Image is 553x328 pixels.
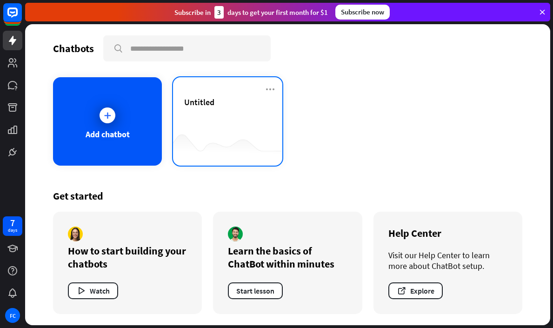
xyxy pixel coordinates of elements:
button: Open LiveChat chat widget [7,4,35,32]
a: 7 days [3,216,22,236]
div: Subscribe now [335,5,390,20]
span: Untitled [184,97,214,107]
div: Add chatbot [86,129,130,140]
img: author [68,227,83,241]
div: Learn the basics of ChatBot within minutes [228,244,347,270]
div: Visit our Help Center to learn more about ChatBot setup. [388,250,507,271]
div: 7 [10,219,15,227]
div: FC [5,308,20,323]
img: author [228,227,243,241]
div: 3 [214,6,224,19]
div: Chatbots [53,42,94,55]
div: How to start building your chatbots [68,244,187,270]
button: Start lesson [228,282,283,299]
button: Watch [68,282,118,299]
div: Help Center [388,227,507,240]
div: days [8,227,17,234]
button: Explore [388,282,443,299]
div: Get started [53,189,522,202]
div: Subscribe in days to get your first month for $1 [174,6,328,19]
